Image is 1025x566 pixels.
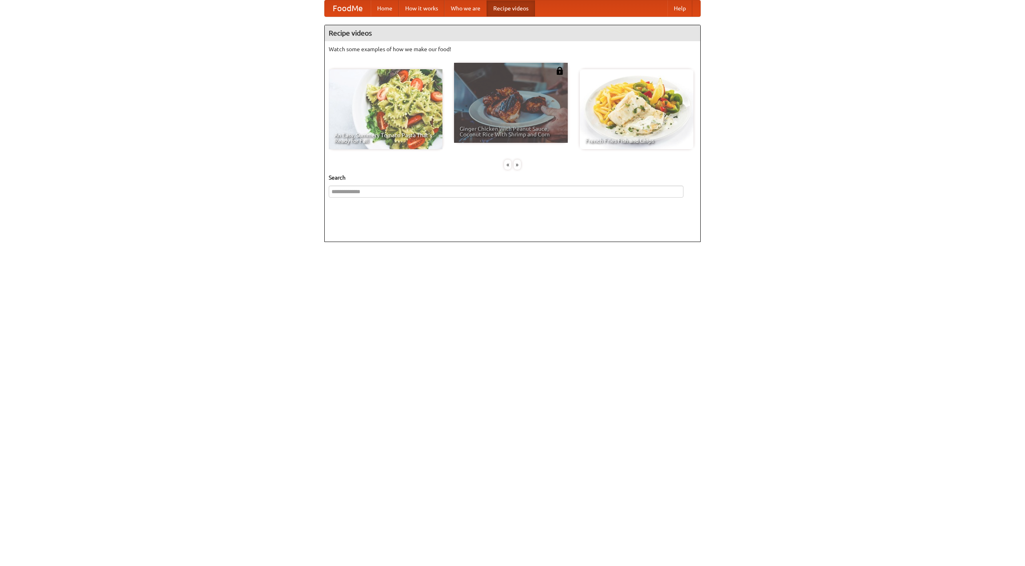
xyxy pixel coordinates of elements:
[329,69,442,149] a: An Easy, Summery Tomato Pasta That's Ready for Fall
[580,69,693,149] a: French Fries Fish and Chips
[334,132,437,144] span: An Easy, Summery Tomato Pasta That's Ready for Fall
[325,25,700,41] h4: Recipe videos
[556,67,564,75] img: 483408.png
[585,138,688,144] span: French Fries Fish and Chips
[487,0,535,16] a: Recipe videos
[444,0,487,16] a: Who we are
[329,45,696,53] p: Watch some examples of how we make our food!
[371,0,399,16] a: Home
[329,174,696,182] h5: Search
[399,0,444,16] a: How it works
[504,160,511,170] div: «
[667,0,692,16] a: Help
[325,0,371,16] a: FoodMe
[514,160,521,170] div: »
